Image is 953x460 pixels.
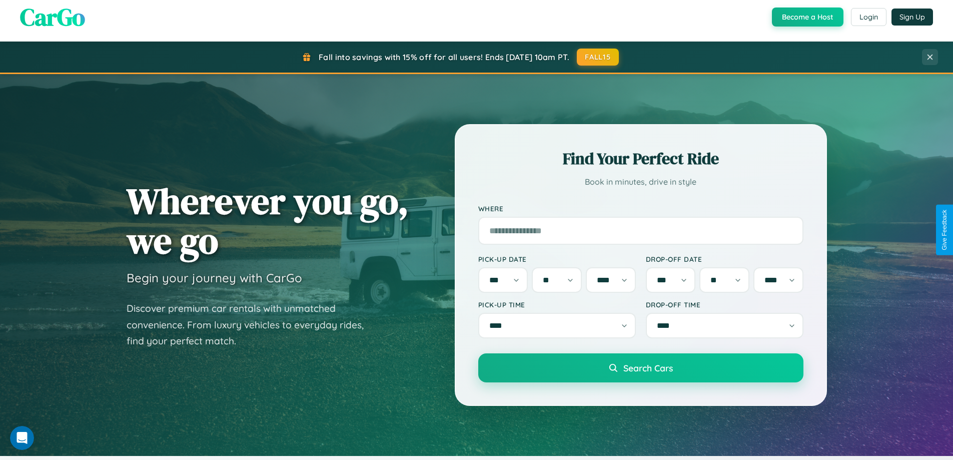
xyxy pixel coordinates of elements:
h1: Wherever you go, we go [127,181,409,260]
button: Become a Host [772,8,843,27]
button: Login [851,8,886,26]
span: Fall into savings with 15% off for all users! Ends [DATE] 10am PT. [319,52,569,62]
label: Pick-up Date [478,255,636,263]
button: FALL15 [577,49,619,66]
h3: Begin your journey with CarGo [127,270,302,285]
label: Drop-off Date [646,255,803,263]
button: Search Cars [478,353,803,382]
h2: Find Your Perfect Ride [478,148,803,170]
label: Where [478,204,803,213]
label: Drop-off Time [646,300,803,309]
p: Book in minutes, drive in style [478,175,803,189]
iframe: Intercom live chat [10,426,34,450]
span: Search Cars [623,362,673,373]
div: Give Feedback [941,210,948,250]
button: Sign Up [891,9,933,26]
label: Pick-up Time [478,300,636,309]
span: CarGo [20,1,85,34]
p: Discover premium car rentals with unmatched convenience. From luxury vehicles to everyday rides, ... [127,300,377,349]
